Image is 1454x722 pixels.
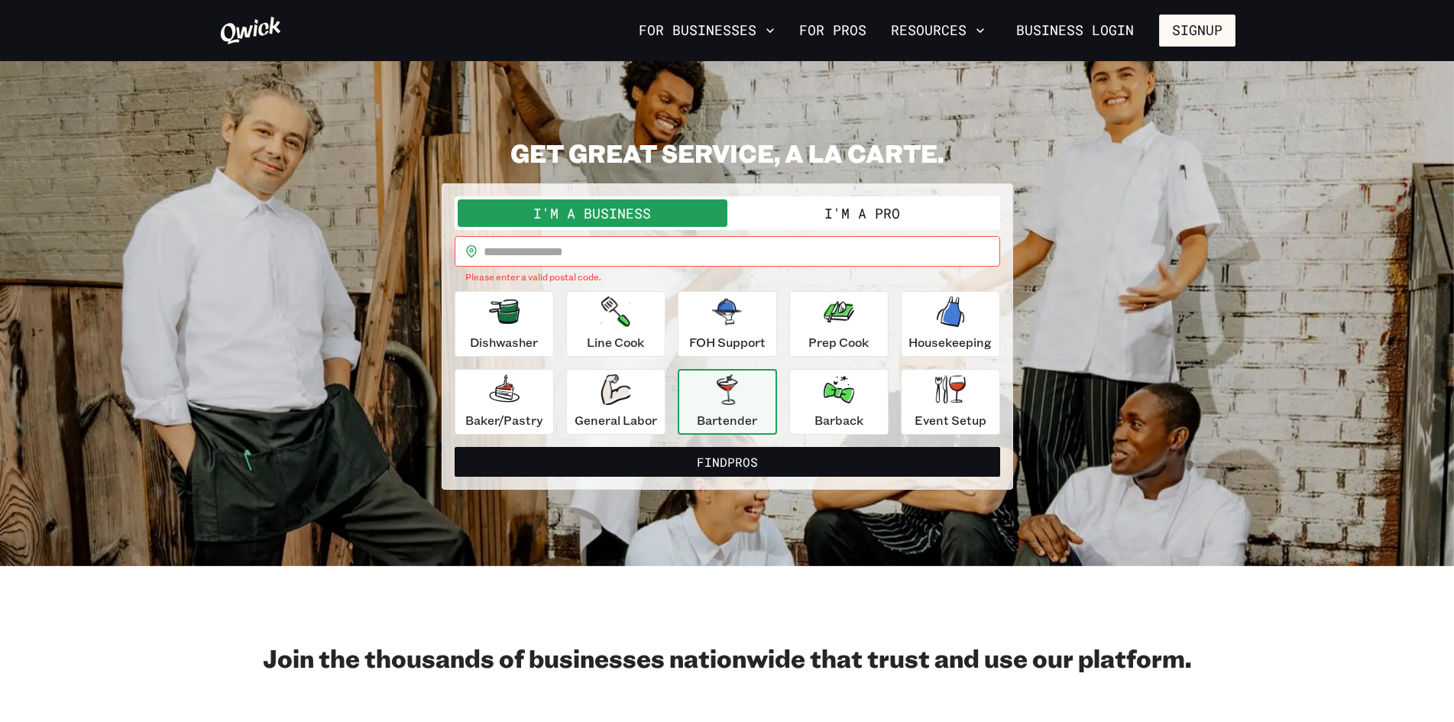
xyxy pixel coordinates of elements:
a: For Pros [793,18,873,44]
p: Line Cook [587,333,644,351]
button: General Labor [566,369,665,435]
button: Dishwasher [455,291,554,357]
a: Business Login [1003,15,1147,47]
button: Line Cook [566,291,665,357]
button: Signup [1159,15,1235,47]
button: For Businesses [633,18,781,44]
button: Housekeeping [901,291,1000,357]
button: FOH Support [678,291,777,357]
p: Bartender [697,411,757,429]
button: Baker/Pastry [455,369,554,435]
button: I'm a Business [458,199,727,227]
p: General Labor [575,411,657,429]
p: Prep Cook [808,333,869,351]
button: I'm a Pro [727,199,997,227]
button: Resources [885,18,991,44]
p: Barback [814,411,863,429]
p: Housekeeping [908,333,992,351]
p: FOH Support [689,333,766,351]
button: Barback [789,369,889,435]
p: Baker/Pastry [465,411,542,429]
p: Please enter a valid postal code. [465,270,989,285]
button: Bartender [678,369,777,435]
button: Event Setup [901,369,1000,435]
h2: GET GREAT SERVICE, A LA CARTE. [442,138,1013,168]
h2: Join the thousands of businesses nationwide that trust and use our platform. [219,643,1235,673]
p: Dishwasher [470,333,538,351]
button: FindPros [455,447,1000,478]
button: Prep Cook [789,291,889,357]
p: Event Setup [915,411,986,429]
